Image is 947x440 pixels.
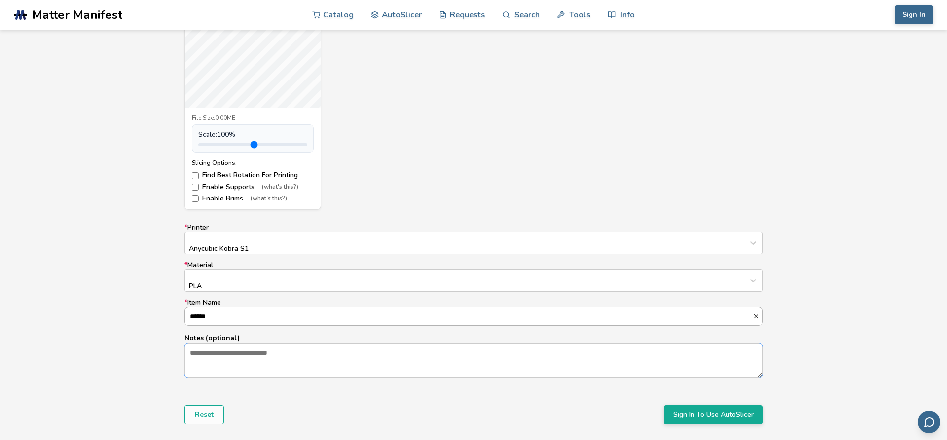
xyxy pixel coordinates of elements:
span: (what's this?) [251,195,287,202]
label: Material [184,261,763,292]
textarea: Notes (optional) [185,344,762,377]
p: Notes (optional) [184,333,763,343]
input: *Item Name [185,307,753,325]
span: Matter Manifest [32,8,122,22]
input: Enable Supports(what's this?) [192,184,199,191]
button: *Item Name [753,313,762,320]
button: Sign In To Use AutoSlicer [664,405,763,424]
label: Find Best Rotation For Printing [192,171,314,179]
label: Item Name [184,299,763,325]
label: Printer [184,224,763,254]
label: Enable Brims [192,195,314,202]
div: File Size: 0.00MB [192,115,314,121]
label: Enable Supports [192,183,314,191]
button: Sign In [895,5,933,24]
button: Send feedback via email [918,411,940,433]
div: PLA [189,282,471,290]
input: *MaterialPLA [190,273,192,280]
span: (what's this?) [262,184,298,191]
div: Slicing Options: [192,160,314,166]
span: Scale: 100 % [198,131,235,139]
input: Enable Brims(what's this?) [192,195,199,202]
input: Find Best Rotation For Printing [192,172,199,179]
button: Reset [184,405,224,424]
div: Anycubic Kobra S1 [189,245,494,253]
